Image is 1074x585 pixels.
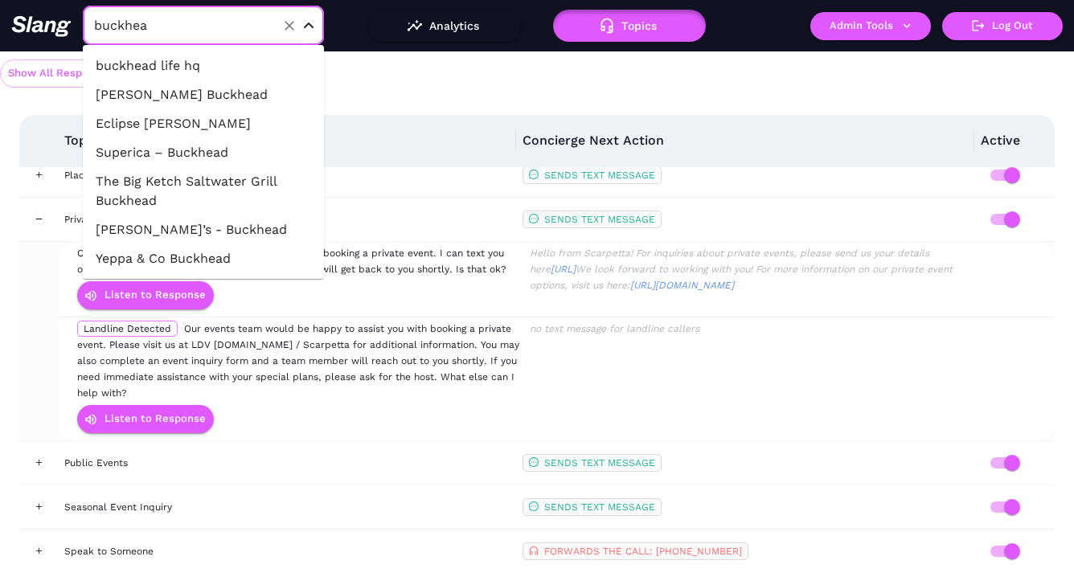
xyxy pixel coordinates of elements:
button: Clear [278,14,301,37]
div: Seasonal Event Inquiry [64,499,510,515]
li: Superica – Buckhead [83,138,324,167]
li: The Big Ketch Saltwater Grill Buckhead [83,167,324,215]
span: message [529,211,539,227]
div: Private Events/Private Dining [64,211,510,227]
button: Expand row [33,457,44,468]
button: Listen to Response [77,281,214,309]
button: Close [299,16,318,35]
button: Analytics [368,10,521,42]
th: Active [974,115,1055,167]
span: customer-service [529,543,539,559]
span: SENDS TEXT MESSAGE [544,214,655,225]
div: Hello from Scarpetta! For inquiries about private events, please send us your details here We loo... [527,245,971,293]
img: 623511267c55cb56e2f2a487_logo2.png [11,15,72,37]
a: [URL] [551,264,576,275]
button: Expand row [33,170,44,181]
span: FORWARDS THE CALL: [PHONE_NUMBER] [544,546,742,557]
span: SENDS TEXT MESSAGE [544,457,655,468]
span: message [529,499,539,515]
span: message [529,167,539,183]
span: Our events team would be happy to assist you with booking a private event. Please visit us at LDV... [77,323,519,399]
li: Eclipse [PERSON_NAME] [83,109,324,138]
button: Admin Tools [810,12,931,40]
li: [PERSON_NAME]’s - Buckhead [83,215,324,244]
button: Listen to Response [77,405,214,433]
a: Analytics [368,19,521,31]
span: SENDS TEXT MESSAGE [544,501,655,513]
a: [URL][DOMAIN_NAME] [630,280,734,291]
button: Expand row [33,501,44,513]
th: Concierge Next Action [516,115,974,167]
div: Public Events [64,455,510,471]
li: Yeppa & Co Buckhead [83,244,324,273]
span: no text message for landline callers [530,323,699,334]
button: Expand row [33,546,44,557]
th: Topic [58,115,516,167]
span: message [529,455,539,471]
button: Topics [553,10,706,42]
span: Our events team would be happy to assist you with booking a private event. I can text you our eve... [77,247,506,275]
div: Place an Order for Delivery/Takeout [64,167,510,183]
li: buckhead life hq [83,51,324,80]
button: Collapse row [33,214,44,225]
span: Landline Detected [77,321,178,337]
li: [PERSON_NAME] Buckhead [83,80,324,109]
button: Log Out [942,12,1063,40]
div: Speak to Someone [64,543,510,559]
span: SENDS TEXT MESSAGE [544,170,655,181]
